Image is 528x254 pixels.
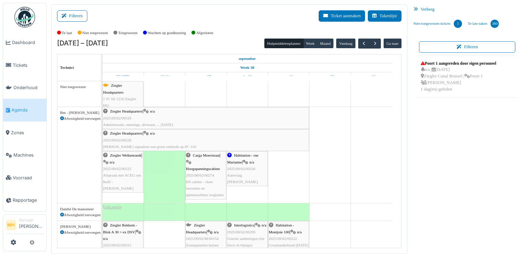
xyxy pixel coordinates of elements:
span: Gravier aanbrengen (zie foto's in bijlage) [227,236,264,247]
span: 2025/09/62/M/00154 [186,236,219,241]
button: Vorige [358,39,370,49]
a: Poort 1 aangereden door eigen personeel n/a |[DATE] Ziegler Canal Brussel |Poort 1 [PERSON_NAME]1... [419,59,498,95]
button: Filteren [57,10,87,22]
a: 21 september 2025 [366,72,378,81]
span: Ziegler Welkenraedt [110,153,141,157]
span: Onderhoud [13,84,44,91]
span: Ziegler Headquarters [110,131,143,135]
a: Te late taken [465,14,502,33]
a: 17 september 2025 [199,72,212,81]
span: Carga Moerstraat [193,153,220,157]
a: Takenlijst [368,10,401,22]
span: Habitation - Montjoie 100 [269,223,294,234]
span: Vakantie [102,204,122,210]
button: Maand [317,39,333,48]
span: HS cabine - vloer borstelen en spinnewebben weghalen [186,180,224,197]
span: Tickets [13,62,44,68]
span: Technici [60,65,74,70]
span: 2025/09/62/00328 [103,116,131,120]
div: Afwezigheid toevoegen [60,212,98,218]
button: Ticket aanmaken [319,10,365,22]
li: MH [6,220,16,230]
span: n/a [297,230,302,234]
a: 19 september 2025 [283,72,295,81]
span: Aanvraag [PERSON_NAME] [227,173,258,184]
label: Toegewezen [118,30,137,36]
span: Ziegler Headquarters [110,109,143,113]
label: Te laat [62,30,72,36]
span: 2025/08/62/00315 [103,243,131,247]
div: Bm - [PERSON_NAME] [60,110,98,116]
button: Ga naar [384,39,401,48]
span: n/a [150,109,155,113]
span: n/a [110,160,114,164]
div: [PERSON_NAME] [60,224,98,230]
a: 18 september 2025 [241,72,253,81]
div: | [227,152,267,185]
a: 15 september 2025 [237,54,257,63]
span: 2025/09/62/00328 [103,138,131,142]
span: n/a [103,236,108,241]
span: Rapportage [13,197,44,203]
label: Niet toegewezen [82,30,108,36]
div: 1 [454,20,462,28]
div: | [269,222,308,248]
span: Administratie, meetings, diversen, ... [DATE] [103,123,173,127]
div: Manager [19,218,44,223]
button: Vandaag [336,39,355,48]
span: Hoogspanningscabine [186,167,220,171]
span: n/a [262,223,266,227]
label: Afgesloten [196,30,213,36]
a: 15 september 2025 [115,72,131,81]
span: Ziegler Headquarters [186,223,207,234]
span: [PERSON_NAME] signaleert een groot verbruik op PC 110 [103,145,196,149]
a: Niet-toegewezen tickets [411,14,465,33]
h2: [DATE] – [DATE] [57,39,108,47]
span: Agenda [11,107,44,113]
span: Machines [13,152,44,158]
a: Onderhoud [3,76,46,99]
label: Wachten op goedkeuring [148,30,186,36]
a: Voorraad [3,166,46,189]
button: Hulpmiddelenplanner [264,39,304,48]
img: Badge_color-CXgf-gQk.svg [14,7,35,28]
span: Dashboard [12,39,44,46]
span: 2025/09/62/00322 [269,236,297,241]
span: 2025/08/62/00274 [186,173,214,177]
div: | [103,130,308,150]
div: | [103,108,308,128]
span: 2025/08/62/00299 [227,230,255,234]
span: n/a [249,160,254,164]
a: 20 september 2025 [324,72,336,81]
a: Dashboard [3,31,46,54]
div: Verberg [411,4,524,14]
span: 2025/09/62/00325 [103,167,131,171]
span: Zonnepanelen kuisen [186,243,219,247]
span: Voorraad [13,174,44,181]
div: Afwezigheid toevoegen [60,230,98,235]
div: | [186,222,225,248]
span: Ziegler Rekkem - Blok A 30 = ex DSV [103,223,137,234]
span: Zones [11,129,44,136]
span: n/a [150,131,155,135]
span: 2025/09/62/00326 [227,167,255,171]
span: Interlogistics [234,223,254,227]
button: Filteren [419,41,516,53]
a: Week 38 [239,63,256,72]
span: Ziegler Headquarters [103,83,124,94]
button: Week [303,39,318,48]
a: Zones [3,121,46,144]
div: | [186,152,225,198]
a: Agenda [3,99,46,121]
li: [PERSON_NAME] [19,218,44,232]
a: Tickets [3,54,46,76]
div: Niet toegewezen [60,84,98,90]
div: | [103,152,143,192]
div: Afwezigheid toevoegen [60,116,98,121]
div: 380 [491,20,499,28]
a: MH Manager[PERSON_NAME] [6,218,44,234]
div: Danthé De maeseneer [60,206,98,212]
span: n/a [214,230,219,234]
a: Machines [3,144,46,166]
div: n/a | [DATE] Ziegler Canal Brussel | Poort 1 [PERSON_NAME] 1 dag(en) geleden [421,66,496,93]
